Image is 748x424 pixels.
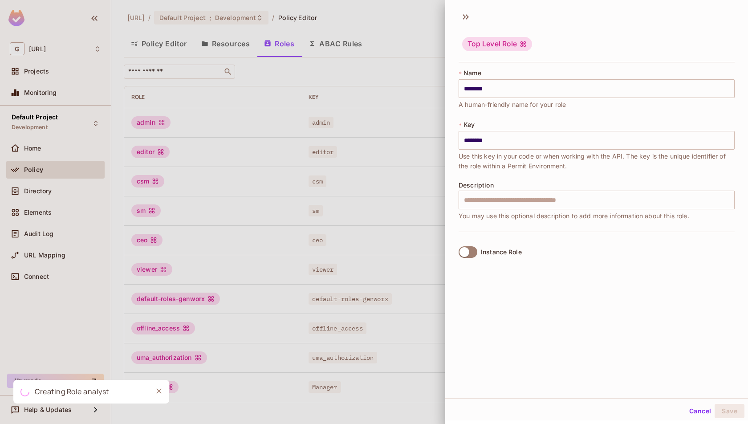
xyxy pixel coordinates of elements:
[463,121,475,128] span: Key
[481,249,522,256] div: Instance Role
[686,404,715,418] button: Cancel
[459,182,494,189] span: Description
[459,100,566,110] span: A human-friendly name for your role
[35,386,109,397] div: Creating Role analyst
[715,404,744,418] button: Save
[459,151,735,171] span: Use this key in your code or when working with the API. The key is the unique identifier of the r...
[463,69,481,77] span: Name
[462,37,532,51] div: Top Level Role
[459,211,689,221] span: You may use this optional description to add more information about this role.
[152,384,166,398] button: Close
